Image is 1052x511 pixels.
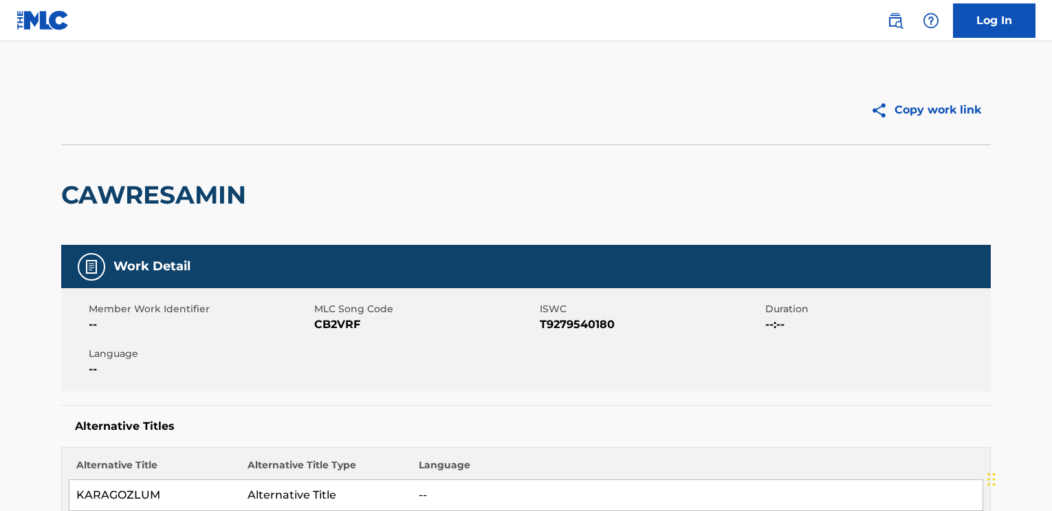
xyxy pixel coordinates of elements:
[241,458,412,480] th: Alternative Title Type
[61,180,253,210] h2: CAWRESAMIN
[887,12,903,29] img: search
[870,102,895,119] img: Copy work link
[83,259,100,275] img: Work Detail
[917,7,945,34] div: Help
[75,420,977,433] h5: Alternative Titles
[861,93,991,127] button: Copy work link
[89,302,311,316] span: Member Work Identifier
[89,347,311,361] span: Language
[412,458,983,480] th: Language
[540,302,762,316] span: ISWC
[983,445,1052,511] div: Chat-Widget
[983,445,1052,511] iframe: Chat Widget
[314,302,536,316] span: MLC Song Code
[113,259,190,274] h5: Work Detail
[881,7,909,34] a: Public Search
[765,316,987,333] span: --:--
[89,361,311,378] span: --
[412,480,983,511] td: --
[923,12,939,29] img: help
[17,10,69,30] img: MLC Logo
[69,480,241,511] td: KARAGOZLUM
[765,302,987,316] span: Duration
[987,459,996,500] div: Ziehen
[314,316,536,333] span: CB2VRF
[89,316,311,333] span: --
[953,3,1035,38] a: Log In
[540,316,762,333] span: T9279540180
[69,458,241,480] th: Alternative Title
[241,480,412,511] td: Alternative Title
